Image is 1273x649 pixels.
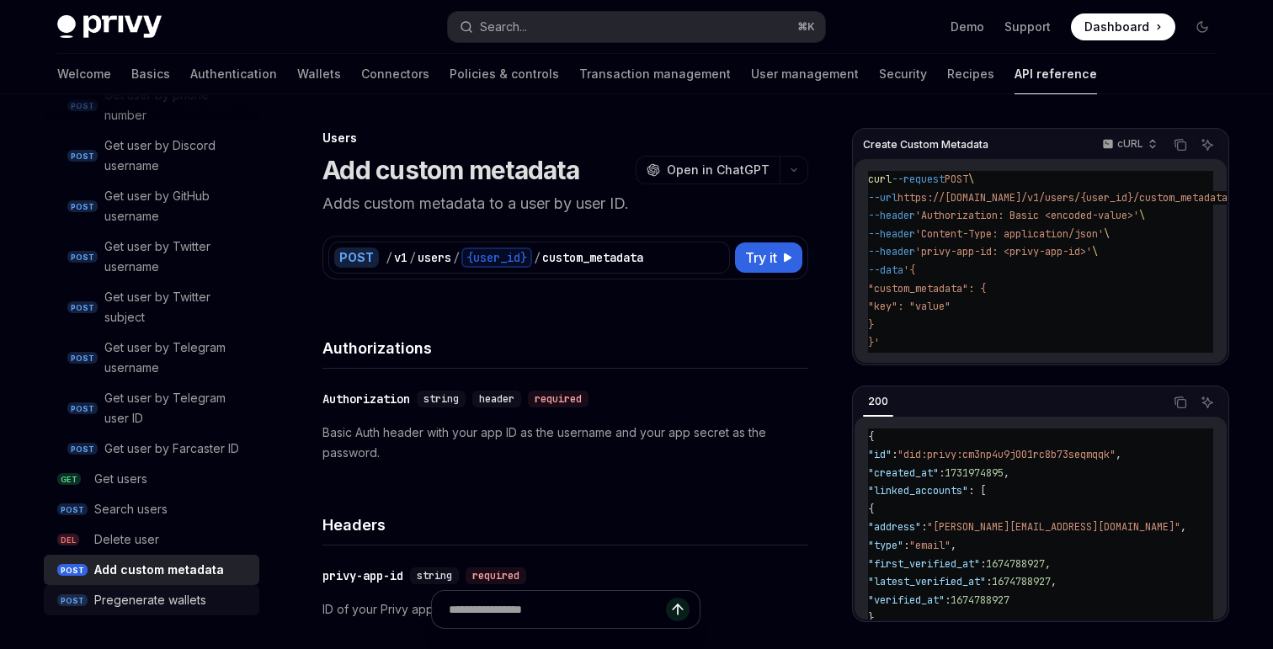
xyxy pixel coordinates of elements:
span: 'privy-app-id: <privy-app-id>' [915,245,1092,258]
div: v1 [394,249,407,266]
span: , [1004,466,1009,480]
div: Users [322,130,808,146]
button: Ask AI [1196,391,1218,413]
div: Get user by Telegram user ID [104,388,249,428]
span: } [868,318,874,332]
span: "id" [868,448,892,461]
span: POST [67,443,98,455]
div: Get user by Discord username [104,136,249,176]
div: Search users [94,499,168,519]
span: 'Content-Type: application/json' [915,227,1104,241]
a: Dashboard [1071,13,1175,40]
span: POST [67,301,98,314]
span: POST [67,251,98,263]
span: : [986,575,992,588]
input: Ask a question... [449,591,666,628]
a: Connectors [361,54,429,94]
a: POSTGet user by Farcaster ID [44,434,259,464]
div: 200 [863,391,893,412]
span: string [423,392,459,406]
span: "latest_verified_at" [868,575,986,588]
span: }, [868,611,880,625]
span: POST [57,564,88,577]
a: Demo [951,19,984,35]
span: --header [868,245,915,258]
a: POSTPregenerate wallets [44,585,259,615]
span: POST [67,200,98,213]
span: "email" [909,539,951,552]
span: POST [67,352,98,364]
p: cURL [1117,137,1143,151]
h4: Headers [322,513,808,536]
a: POSTGet user by GitHub username [44,181,259,231]
span: { [868,430,874,444]
span: "custom_metadata": { [868,282,986,295]
button: Try it [735,242,802,273]
div: custom_metadata [542,249,643,266]
div: {user_id} [461,247,532,268]
span: "did:privy:cm3np4u9j001rc8b73seqmqqk" [897,448,1116,461]
span: "verified_at" [868,593,945,607]
div: / [409,249,416,266]
div: Authorization [322,391,410,407]
span: Try it [745,247,777,268]
a: Welcome [57,54,111,94]
h4: Authorizations [322,337,808,359]
span: POST [67,150,98,162]
span: "created_at" [868,466,939,480]
div: Get user by Twitter username [104,237,249,277]
span: "type" [868,539,903,552]
span: Dashboard [1084,19,1149,35]
a: Wallets [297,54,341,94]
a: POSTGet user by Twitter subject [44,282,259,332]
a: Authentication [190,54,277,94]
span: ⌘ K [797,20,815,34]
div: Get user by Telegram username [104,338,249,378]
a: POSTSearch users [44,494,259,524]
span: "first_verified_at" [868,557,980,571]
span: curl [868,173,892,186]
a: User management [751,54,859,94]
span: --url [868,191,897,205]
button: Search...⌘K [448,12,825,42]
p: Adds custom metadata to a user by user ID. [322,192,808,215]
span: }' [868,336,880,349]
p: Basic Auth header with your app ID as the username and your app secret as the password. [322,423,808,463]
div: Get user by Twitter subject [104,287,249,327]
span: 1731974895 [945,466,1004,480]
span: \ [1104,227,1110,241]
span: : [892,448,897,461]
a: POSTGet user by Telegram username [44,332,259,383]
span: : [921,520,927,534]
span: --data [868,263,903,277]
div: Get user by GitHub username [104,186,249,226]
span: \ [968,173,974,186]
span: : [903,539,909,552]
span: , [951,539,956,552]
a: POSTGet user by Discord username [44,130,259,181]
span: : [939,466,945,480]
div: Pregenerate wallets [94,590,206,610]
div: users [418,249,451,266]
span: , [1051,575,1057,588]
a: POSTGet user by Telegram user ID [44,383,259,434]
div: Get user by Farcaster ID [104,439,239,459]
span: : [ [968,484,986,497]
span: DEL [57,534,79,546]
img: dark logo [57,15,162,39]
span: Create Custom Metadata [863,138,988,152]
span: POST [67,402,98,415]
span: "linked_accounts" [868,484,968,497]
div: privy-app-id [322,567,403,584]
span: , [1045,557,1051,571]
span: "address" [868,520,921,534]
div: POST [334,247,379,268]
span: "key": "value" [868,300,951,313]
div: Search... [480,17,527,37]
button: Toggle dark mode [1189,13,1216,40]
span: , [1180,520,1186,534]
span: POST [57,503,88,516]
span: string [417,569,452,583]
a: Policies & controls [450,54,559,94]
span: : [945,593,951,607]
